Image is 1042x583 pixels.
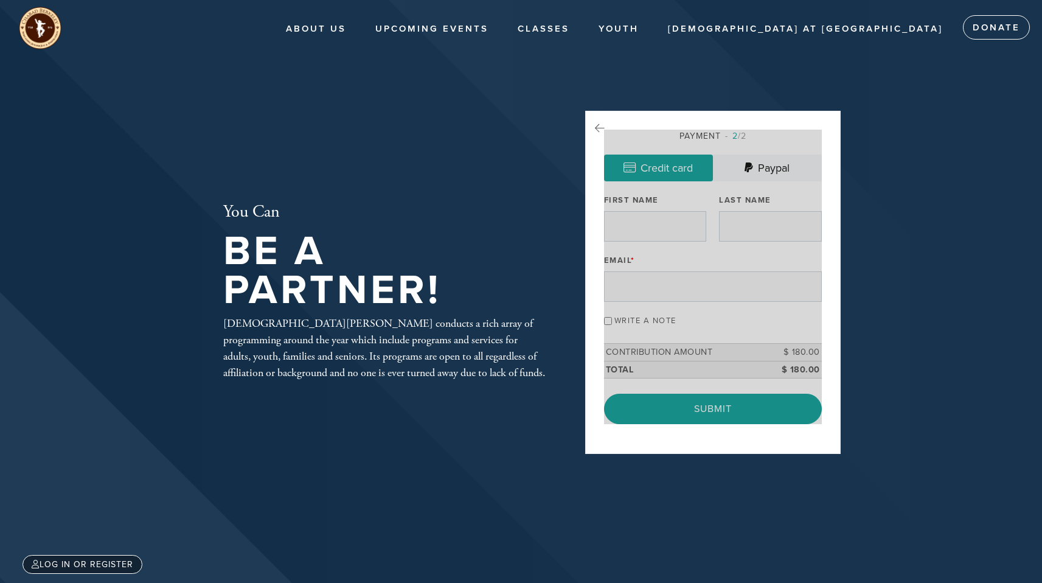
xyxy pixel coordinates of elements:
a: [DEMOGRAPHIC_DATA] at [GEOGRAPHIC_DATA] [659,18,952,41]
img: unnamed%20%283%29_0.png [18,6,62,50]
h2: You Can [223,202,546,223]
div: [DEMOGRAPHIC_DATA][PERSON_NAME] conducts a rich array of programming around the year which includ... [223,315,546,381]
a: Log in or register [23,555,142,574]
a: About Us [277,18,355,41]
a: Upcoming Events [366,18,498,41]
a: Donate [963,15,1030,40]
a: Youth [589,18,648,41]
h1: Be A Partner! [223,232,546,310]
a: Classes [509,18,578,41]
